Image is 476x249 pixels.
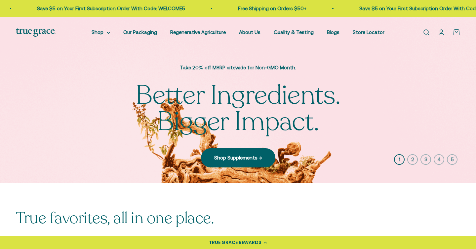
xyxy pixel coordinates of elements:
summary: Shop [92,28,110,36]
a: Regenerative Agriculture [170,29,226,35]
a: Store Locator [353,29,384,35]
a: Shop Supplements → [201,148,275,167]
a: Blogs [327,29,339,35]
a: Free Shipping on Orders $50+ [234,6,302,11]
split-lines: Better Ingredients. Bigger Impact. [136,77,341,140]
button: 4 [434,154,444,165]
a: About Us [239,29,260,35]
div: TRUE GRACE REWARDS [209,239,261,246]
a: Our Packaging [123,29,157,35]
button: 5 [447,154,457,165]
button: 2 [407,154,418,165]
split-lines: True favorites, all in one place. [16,207,214,229]
button: 1 [394,154,405,165]
p: Take 20% off MSRP sitewide for Non-GMO Month. [129,64,347,72]
a: Quality & Testing [274,29,314,35]
p: Save $5 on Your First Subscription Order With Code: WELCOME5 [33,5,181,13]
button: 3 [420,154,431,165]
